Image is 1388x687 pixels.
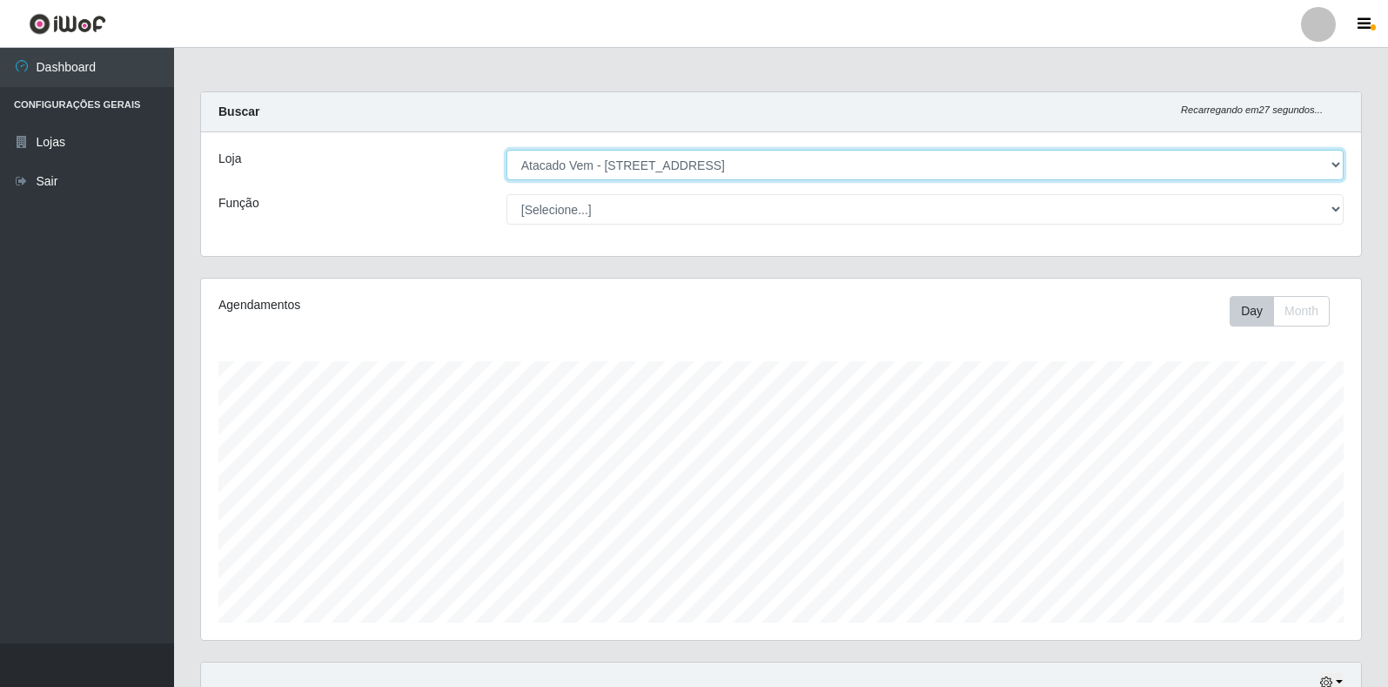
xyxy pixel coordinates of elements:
img: CoreUI Logo [29,13,106,35]
label: Loja [218,150,241,168]
div: Toolbar with button groups [1230,296,1344,327]
label: Função [218,194,259,212]
i: Recarregando em 27 segundos... [1181,104,1323,115]
button: Day [1230,296,1274,327]
div: Agendamentos [218,296,672,314]
div: First group [1230,296,1330,327]
strong: Buscar [218,104,259,118]
button: Month [1273,296,1330,327]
